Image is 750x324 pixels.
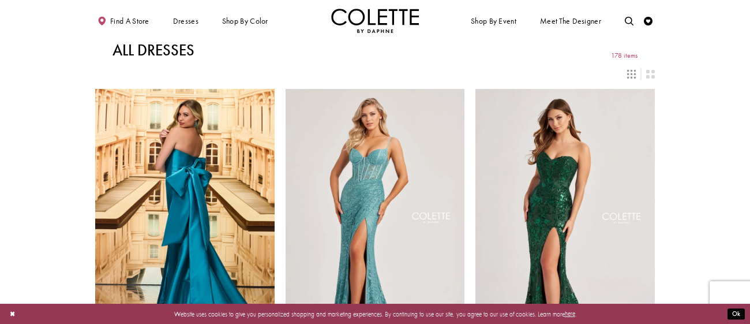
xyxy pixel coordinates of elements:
[331,9,419,33] img: Colette by Daphne
[331,9,419,33] a: Visit Home Page
[110,17,149,25] span: Find a store
[90,64,660,83] div: Layout Controls
[471,17,516,25] span: Shop By Event
[565,310,575,318] a: here
[63,308,687,319] p: Website uses cookies to give you personalized shopping and marketing experiences. By continuing t...
[611,52,637,59] span: 178 items
[468,9,518,33] span: Shop By Event
[642,9,655,33] a: Check Wishlist
[622,9,636,33] a: Toggle search
[173,17,198,25] span: Dresses
[540,17,601,25] span: Meet the designer
[727,308,745,319] button: Submit Dialog
[627,70,636,79] span: Switch layout to 3 columns
[112,42,194,59] h1: All Dresses
[5,306,20,322] button: Close Dialog
[220,9,270,33] span: Shop by color
[171,9,201,33] span: Dresses
[538,9,603,33] a: Meet the designer
[95,9,151,33] a: Find a store
[646,70,655,79] span: Switch layout to 2 columns
[222,17,268,25] span: Shop by color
